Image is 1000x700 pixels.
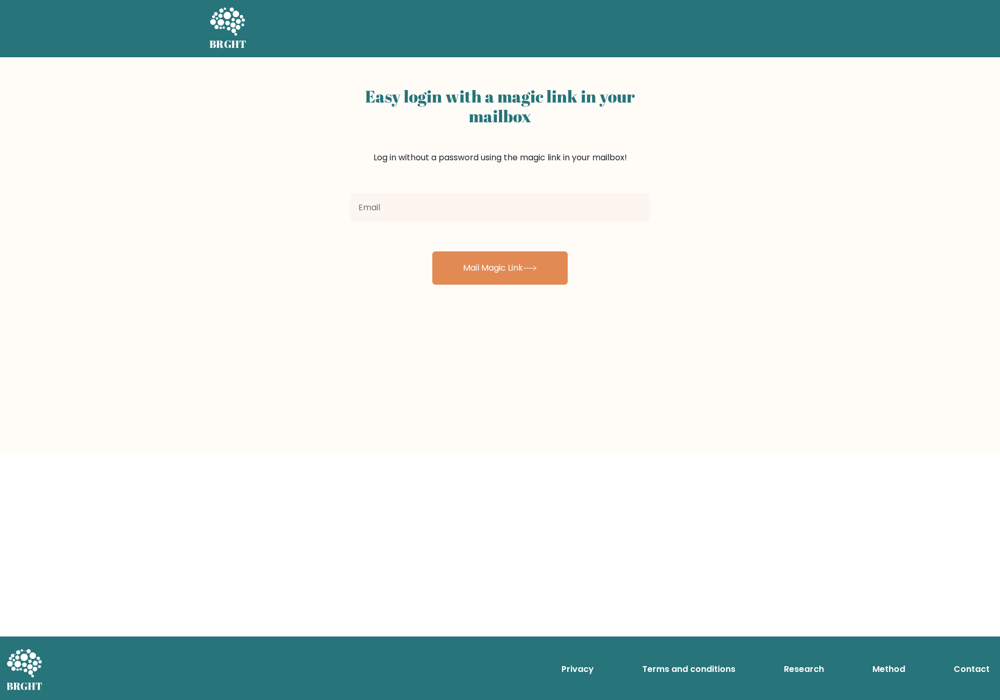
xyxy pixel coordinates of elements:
[350,193,650,222] input: Email
[868,659,909,680] a: Method
[350,82,650,189] div: Log in without a password using the magic link in your mailbox!
[350,86,650,126] h2: Easy login with a magic link in your mailbox
[432,251,568,285] button: Mail Magic Link
[780,659,828,680] a: Research
[557,659,598,680] a: Privacy
[638,659,740,680] a: Terms and conditions
[949,659,994,680] a: Contact
[209,4,247,53] a: BRGHT
[209,38,247,50] h5: BRGHT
